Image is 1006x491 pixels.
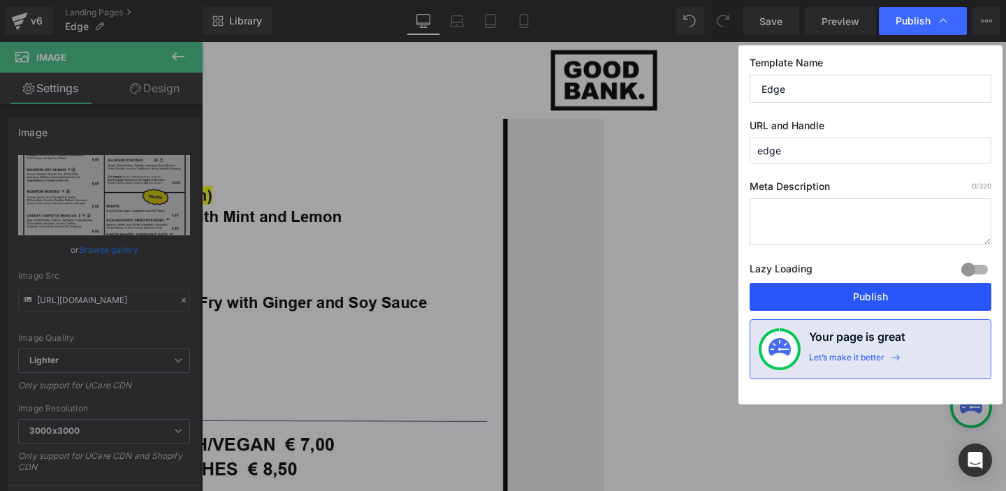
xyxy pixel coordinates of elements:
img: onboarding-status.svg [768,338,791,360]
div: Open Intercom Messenger [958,444,992,477]
label: Template Name [750,57,991,75]
h4: Your page is great [809,328,905,352]
label: URL and Handle [750,119,991,138]
button: Publish [750,283,991,311]
span: 0 [972,182,976,190]
label: Lazy Loading [750,260,812,283]
label: Meta Description [750,180,991,198]
img: GOOD BANK [367,8,479,72]
span: Publish [896,15,931,27]
span: /320 [972,182,991,190]
div: Let’s make it better [809,352,884,370]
